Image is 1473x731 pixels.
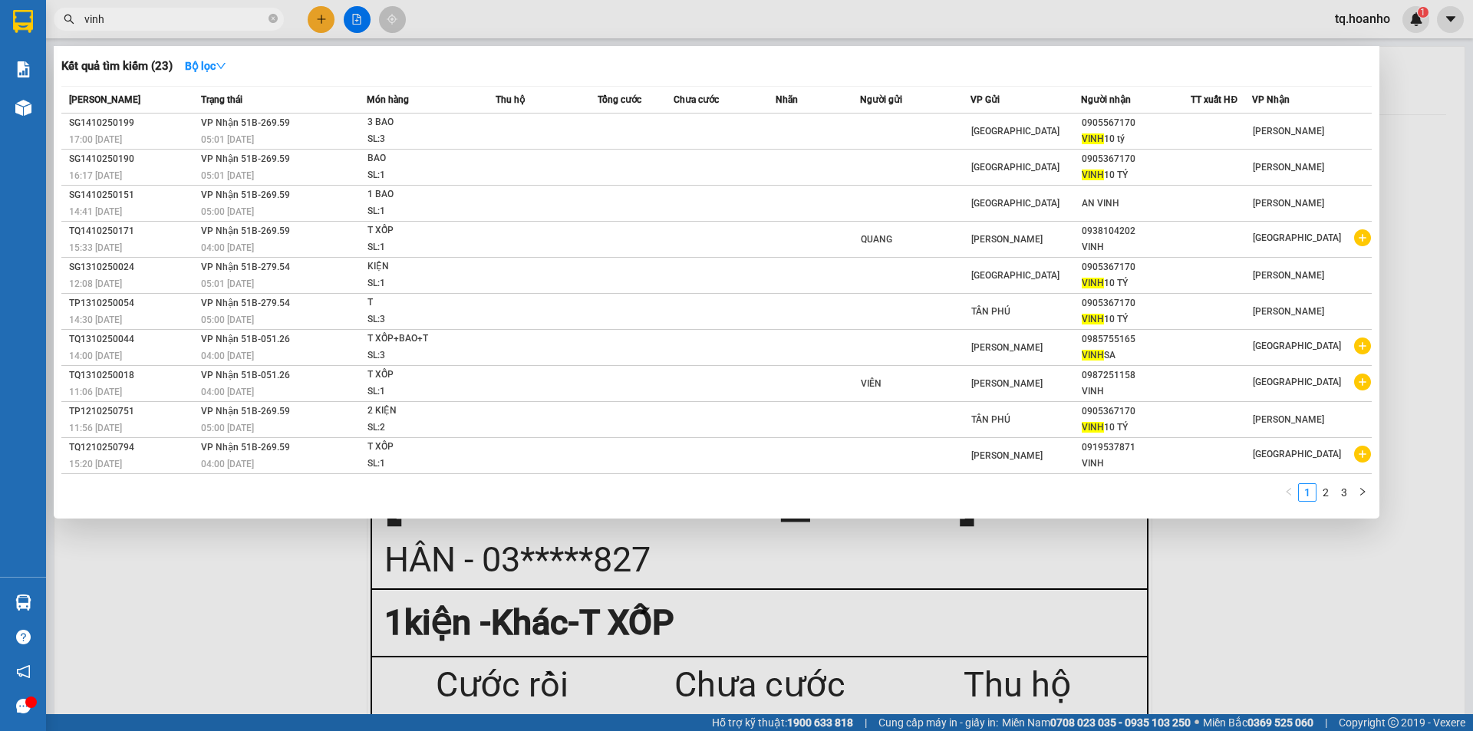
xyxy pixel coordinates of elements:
[69,223,196,239] div: TQ1410250171
[1081,94,1131,105] span: Người nhận
[15,594,31,611] img: warehouse-icon
[69,351,122,361] span: 14:00 [DATE]
[1082,115,1191,131] div: 0905567170
[1253,414,1324,425] span: [PERSON_NAME]
[367,203,483,220] div: SL: 1
[1253,449,1341,459] span: [GEOGRAPHIC_DATA]
[201,226,290,236] span: VP Nhận 51B-269.59
[1253,198,1324,209] span: [PERSON_NAME]
[69,295,196,311] div: TP1310250054
[1280,483,1298,502] button: left
[69,387,122,397] span: 11:06 [DATE]
[367,94,409,105] span: Món hàng
[201,170,254,181] span: 05:01 [DATE]
[971,198,1059,209] span: [GEOGRAPHIC_DATA]
[201,94,242,105] span: Trạng thái
[1082,259,1191,275] div: 0905367170
[1082,151,1191,167] div: 0905367170
[1082,223,1191,239] div: 0938104202
[1082,167,1191,183] div: 10 TÝ
[69,314,122,325] span: 14:30 [DATE]
[69,170,122,181] span: 16:17 [DATE]
[1253,341,1341,351] span: [GEOGRAPHIC_DATA]
[1252,94,1290,105] span: VP Nhận
[1082,403,1191,420] div: 0905367170
[269,14,278,23] span: close-circle
[69,423,122,433] span: 11:56 [DATE]
[367,456,483,473] div: SL: 1
[367,239,483,256] div: SL: 1
[69,459,122,469] span: 15:20 [DATE]
[16,699,31,713] span: message
[367,295,483,311] div: T
[1299,484,1316,501] a: 1
[1253,126,1324,137] span: [PERSON_NAME]
[1280,483,1298,502] li: Previous Page
[1082,131,1191,147] div: 10 tý
[1335,483,1353,502] li: 3
[971,378,1043,389] span: [PERSON_NAME]
[367,186,483,203] div: 1 BAO
[69,151,196,167] div: SG1410250190
[69,403,196,420] div: TP1210250751
[971,450,1043,461] span: [PERSON_NAME]
[201,153,290,164] span: VP Nhận 51B-269.59
[201,134,254,145] span: 05:01 [DATE]
[1354,374,1371,390] span: plus-circle
[1353,483,1372,502] button: right
[173,54,239,78] button: Bộ lọcdown
[971,162,1059,173] span: [GEOGRAPHIC_DATA]
[1354,338,1371,354] span: plus-circle
[84,11,265,28] input: Tìm tên, số ĐT hoặc mã đơn
[367,384,483,400] div: SL: 1
[1082,311,1191,328] div: 10 TÝ
[367,114,483,131] div: 3 BAO
[367,420,483,436] div: SL: 2
[367,367,483,384] div: T XỐP
[69,206,122,217] span: 14:41 [DATE]
[201,189,290,200] span: VP Nhận 51B-269.59
[201,314,254,325] span: 05:00 [DATE]
[13,10,33,33] img: logo-vxr
[13,98,302,117] div: Tên hàng: T XỐP ( : 1 )
[1253,232,1341,243] span: [GEOGRAPHIC_DATA]
[201,298,290,308] span: VP Nhận 51B-279.54
[13,48,136,66] div: THÀNH
[674,94,719,105] span: Chưa cước
[201,262,290,272] span: VP Nhận 51B-279.54
[860,94,902,105] span: Người gửi
[367,167,483,184] div: SL: 1
[971,126,1059,137] span: [GEOGRAPHIC_DATA]
[367,222,483,239] div: T XỐP
[367,347,483,364] div: SL: 3
[201,406,290,417] span: VP Nhận 51B-269.59
[13,13,136,48] div: [PERSON_NAME]
[201,370,290,380] span: VP Nhận 51B-051.26
[15,100,31,116] img: warehouse-icon
[201,206,254,217] span: 05:00 [DATE]
[1082,456,1191,472] div: VINH
[1316,483,1335,502] li: 2
[1082,350,1104,361] span: VINH
[1082,133,1104,144] span: VINH
[147,48,302,66] div: HÂN
[201,387,254,397] span: 04:00 [DATE]
[185,60,226,72] strong: Bộ lọc
[201,334,290,344] span: VP Nhận 51B-051.26
[269,12,278,27] span: close-circle
[971,306,1010,317] span: TÂN PHÚ
[1353,483,1372,502] li: Next Page
[201,423,254,433] span: 05:00 [DATE]
[970,94,1000,105] span: VP Gửi
[1082,239,1191,255] div: VINH
[367,275,483,292] div: SL: 1
[1284,487,1293,496] span: left
[16,630,31,644] span: question-circle
[1082,295,1191,311] div: 0905367170
[15,61,31,77] img: solution-icon
[367,331,483,347] div: T XỐP+BAO+T
[367,131,483,148] div: SL: 3
[1082,314,1104,324] span: VINH
[367,311,483,328] div: SL: 3
[1354,446,1371,463] span: plus-circle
